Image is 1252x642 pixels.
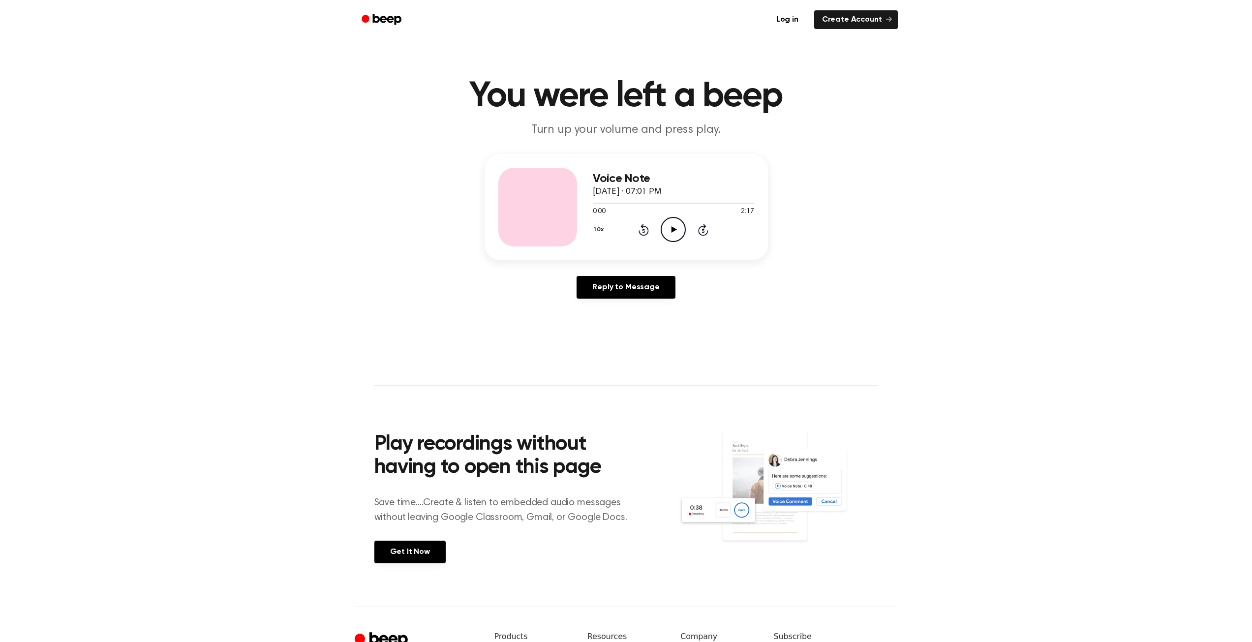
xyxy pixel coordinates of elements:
[593,221,608,238] button: 1.0x
[593,207,606,217] span: 0:00
[374,433,640,480] h2: Play recordings without having to open this page
[814,10,898,29] a: Create Account
[374,541,446,563] a: Get It Now
[678,430,878,562] img: Voice Comments on Docs and Recording Widget
[593,187,662,196] span: [DATE] · 07:01 PM
[374,495,640,525] p: Save time....Create & listen to embedded audio messages without leaving Google Classroom, Gmail, ...
[593,172,754,185] h3: Voice Note
[766,8,808,31] a: Log in
[741,207,754,217] span: 2:17
[355,10,410,30] a: Beep
[577,276,675,299] a: Reply to Message
[437,122,815,138] p: Turn up your volume and press play.
[374,79,878,114] h1: You were left a beep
